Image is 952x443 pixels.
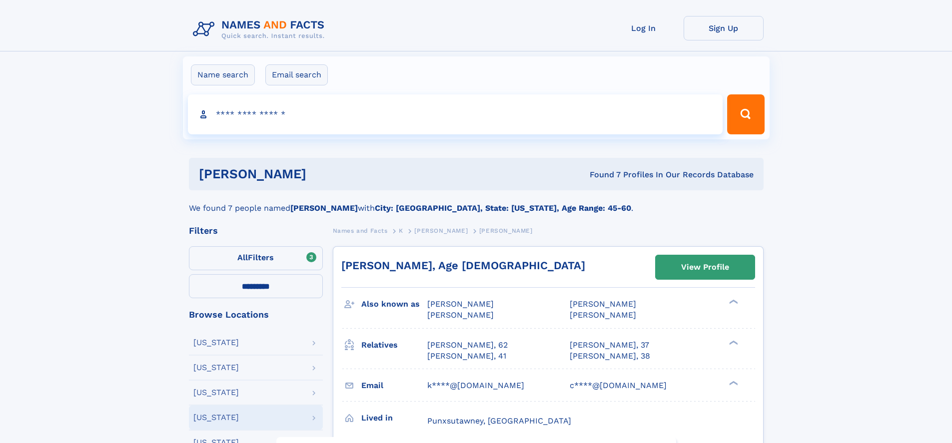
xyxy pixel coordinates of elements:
a: [PERSON_NAME], 41 [427,351,506,362]
a: Names and Facts [333,224,388,237]
div: Found 7 Profiles In Our Records Database [448,169,754,180]
span: [PERSON_NAME] [479,227,533,234]
div: ❯ [727,339,739,346]
div: We found 7 people named with . [189,190,764,214]
input: search input [188,94,723,134]
span: [PERSON_NAME] [414,227,468,234]
span: [PERSON_NAME] [427,310,494,320]
div: [US_STATE] [193,414,239,422]
span: All [237,253,248,262]
div: [US_STATE] [193,339,239,347]
div: View Profile [681,256,729,279]
a: [PERSON_NAME], Age [DEMOGRAPHIC_DATA] [341,259,585,272]
div: ❯ [727,299,739,305]
label: Email search [265,64,328,85]
h3: Relatives [361,337,427,354]
span: Punxsutawney, [GEOGRAPHIC_DATA] [427,416,571,426]
a: Sign Up [684,16,764,40]
a: [PERSON_NAME], 38 [570,351,650,362]
label: Name search [191,64,255,85]
div: [US_STATE] [193,364,239,372]
span: K [399,227,403,234]
div: Filters [189,226,323,235]
div: Browse Locations [189,310,323,319]
button: Search Button [727,94,764,134]
a: [PERSON_NAME] [414,224,468,237]
h3: Lived in [361,410,427,427]
span: [PERSON_NAME] [427,299,494,309]
b: City: [GEOGRAPHIC_DATA], State: [US_STATE], Age Range: 45-60 [375,203,631,213]
a: [PERSON_NAME], 37 [570,340,649,351]
img: Logo Names and Facts [189,16,333,43]
span: [PERSON_NAME] [570,299,636,309]
a: Log In [604,16,684,40]
a: K [399,224,403,237]
h1: [PERSON_NAME] [199,168,448,180]
label: Filters [189,246,323,270]
h3: Also known as [361,296,427,313]
div: [US_STATE] [193,389,239,397]
h3: Email [361,377,427,394]
a: View Profile [656,255,755,279]
div: ❯ [727,380,739,386]
span: [PERSON_NAME] [570,310,636,320]
a: [PERSON_NAME], 62 [427,340,508,351]
b: [PERSON_NAME] [290,203,358,213]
